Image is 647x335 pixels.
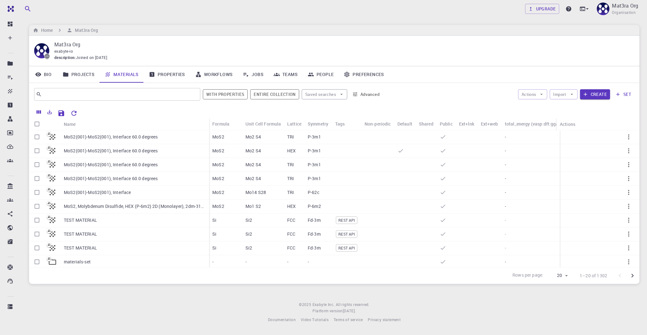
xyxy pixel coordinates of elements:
span: Organisation [612,9,636,16]
p: Fd-3m [308,217,321,223]
div: Public [437,118,456,130]
p: Fd-3m [308,245,321,251]
h6: Mat3ra Org [72,27,98,34]
div: Name [61,118,209,130]
div: 20 [546,271,570,280]
p: TRI [287,189,294,196]
button: Saved searches [302,89,347,99]
div: Symmetry [305,118,332,130]
p: Mo2 S4 [245,148,261,154]
a: Teams [269,66,303,83]
p: MoS2(001)-MoS2(001), Interface 60.0 degrees [64,148,158,154]
p: TRI [287,134,294,140]
span: REST API [336,232,357,237]
p: P-3m1 [308,162,321,168]
p: MoS2 [212,148,224,154]
a: Preferences [339,66,389,83]
p: Si [212,245,216,251]
button: set [613,89,634,99]
p: Fd-3m [308,231,321,237]
a: Properties [144,66,190,83]
div: Actions [560,118,575,130]
p: HEX [287,148,296,154]
p: Si2 [245,231,252,237]
p: TRI [287,175,294,182]
div: - [502,214,572,227]
img: Mat3ra Org [597,3,609,15]
div: Non-periodic [365,118,391,130]
p: P-3m1 [308,175,321,182]
a: Materials [100,66,144,83]
div: Actions [557,118,636,130]
span: REST API [336,245,357,251]
button: Advanced [350,89,383,99]
div: Lattice [284,118,305,130]
div: total_energy (vasp:dft:gga:pbe) [505,118,569,130]
div: Ext+web [481,118,498,130]
span: Exabyte Inc. [312,302,335,307]
a: Projects [57,66,100,83]
span: Documentation [268,317,296,322]
p: Mo14 S28 [245,189,266,196]
button: Actions [518,89,547,99]
a: Workflows [190,66,238,83]
p: TEST MATERIAL [64,245,97,251]
button: Save Explorer Settings [55,107,68,120]
p: Si [212,231,216,237]
span: Show only materials with calculated properties [203,89,248,99]
img: logo [5,6,14,12]
p: MoS2(001)-MoS2(001), Interface [64,189,131,196]
p: HEX [287,203,296,209]
a: Jobs [238,66,269,83]
span: description : [54,55,76,61]
div: Formula [212,118,229,130]
button: Export [44,107,55,117]
div: Tags [335,118,345,130]
p: - [287,259,288,265]
div: Unit Cell Formula [242,118,284,130]
button: Create [580,89,610,99]
div: Shared [419,118,433,130]
iframe: Intercom live chat [626,314,641,329]
div: Non-periodic [361,118,394,130]
p: Mat3ra Org [612,2,638,9]
a: Privacy statement [368,317,401,323]
p: - [505,259,506,265]
p: MoS2 [212,175,224,182]
a: Bio [29,66,57,83]
div: Tags [332,118,361,130]
p: P-62c [308,189,319,196]
a: Terms of service [334,317,363,323]
div: Shared [416,118,437,130]
span: Platform version [312,308,342,314]
p: P-3m1 [308,134,321,140]
span: All rights reserved. [336,302,370,308]
p: - [505,175,506,182]
p: Mat3ra Org [54,41,629,48]
p: 1–20 of 1302 [580,273,607,279]
div: - [502,227,572,241]
button: Import [550,89,577,99]
p: Mo1 S2 [245,203,261,209]
p: Si2 [245,217,252,223]
button: Upgrade [525,4,559,14]
p: - [505,162,506,168]
div: total_energy (vasp:dft:gga:pbe) [502,118,572,130]
div: Name [64,118,76,130]
p: P-6m2 [308,203,321,209]
button: With properties [203,89,248,99]
p: FCC [287,245,295,251]
button: Entire collection [250,89,299,99]
p: MoS2 [212,189,224,196]
p: - [212,259,214,265]
a: Video Tutorials [301,317,329,323]
h6: Home [39,27,53,34]
p: Mo2 S4 [245,162,261,168]
p: FCC [287,231,295,237]
div: Public [440,118,453,130]
div: Icon [45,118,61,130]
p: Mo2 S4 [245,175,261,182]
p: - [245,259,247,265]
